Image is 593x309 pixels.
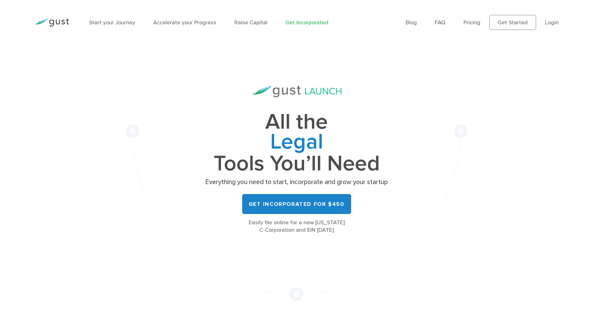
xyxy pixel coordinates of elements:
[203,219,390,234] div: Easily file online for a new [US_STATE] C-Corporation and EIN [DATE]
[203,132,390,154] span: Legal
[89,19,135,26] a: Start your Journey
[203,112,390,174] h1: All the Tools You’ll Need
[34,18,69,27] img: Gust Logo
[489,15,536,30] a: Get Started
[435,19,445,26] a: FAQ
[203,178,390,187] p: Everything you need to start, incorporate and grow your startup
[234,19,267,26] a: Raise Capital
[545,19,559,26] a: Login
[285,19,328,26] a: Get Incorporated
[464,19,480,26] a: Pricing
[406,19,417,26] a: Blog
[252,86,341,97] img: Gust Launch Logo
[153,19,216,26] a: Accelerate your Progress
[242,194,351,214] a: Get Incorporated for $450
